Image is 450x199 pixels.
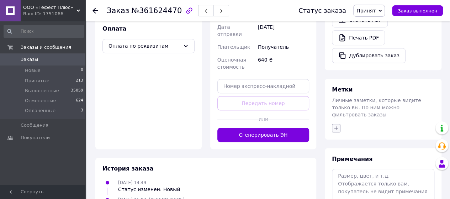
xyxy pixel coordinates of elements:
[21,44,71,51] span: Заказы и сообщения
[356,8,376,14] span: Принят
[108,42,180,50] span: Оплата по реквизитам
[332,48,406,63] button: Дублировать заказ
[25,67,41,74] span: Новые
[256,21,311,41] div: [DATE]
[102,25,126,32] span: Оплата
[25,98,56,104] span: Отмененные
[332,86,353,93] span: Метки
[118,180,146,185] span: [DATE] 14:49
[217,79,309,93] input: Номер экспресс-накладной
[217,44,250,50] span: Плательщик
[256,41,311,53] div: Получатель
[332,156,372,162] span: Примечания
[217,128,309,142] button: Сгенерировать ЭН
[71,88,83,94] span: 35059
[21,56,38,63] span: Заказы
[398,8,437,14] span: Заказ выполнен
[81,67,83,74] span: 0
[81,108,83,114] span: 3
[118,186,180,193] div: Статус изменен: Новый
[256,53,311,73] div: 640 ₴
[332,98,421,117] span: Личные заметки, которые видите только вы. По ним можно фильтровать заказы
[102,165,154,172] span: История заказа
[217,57,246,70] span: Оценочная стоимость
[25,78,49,84] span: Принятые
[332,30,385,45] a: Печать PDF
[21,135,50,141] span: Покупатели
[259,115,268,122] span: или
[4,25,84,38] input: Поиск
[76,98,83,104] span: 624
[25,108,55,114] span: Оплаченные
[298,7,346,14] div: Статус заказа
[25,88,59,94] span: Выполненные
[23,4,76,11] span: ООО «Гефест Плюс»
[23,11,85,17] div: Ваш ID: 1751066
[107,6,129,15] span: Заказ
[76,78,83,84] span: 213
[392,5,443,16] button: Заказ выполнен
[92,7,98,14] div: Вернуться назад
[131,6,182,15] span: №361624470
[217,24,242,37] span: Дата отправки
[21,122,48,129] span: Сообщения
